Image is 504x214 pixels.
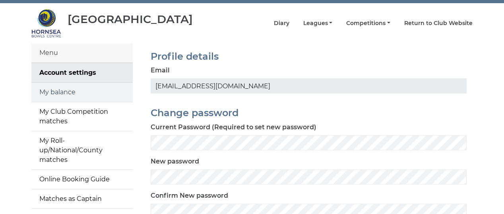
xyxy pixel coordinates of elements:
[151,191,228,200] label: Confirm New password
[151,123,316,132] label: Current Password (Required to set new password)
[404,19,473,27] a: Return to Club Website
[274,19,289,27] a: Diary
[303,19,333,27] a: Leagues
[346,19,390,27] a: Competitions
[151,157,199,166] label: New password
[151,108,467,118] h2: Change password
[151,51,467,62] h2: Profile details
[31,170,133,189] a: Online Booking Guide
[31,189,133,208] a: Matches as Captain
[31,43,133,63] div: Menu
[151,66,170,75] label: Email
[31,83,133,102] a: My balance
[31,131,133,169] a: My Roll-up/National/County matches
[68,13,193,25] div: [GEOGRAPHIC_DATA]
[31,8,61,38] img: Hornsea Bowls Centre
[31,102,133,131] a: My Club Competition matches
[31,63,133,82] a: Account settings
